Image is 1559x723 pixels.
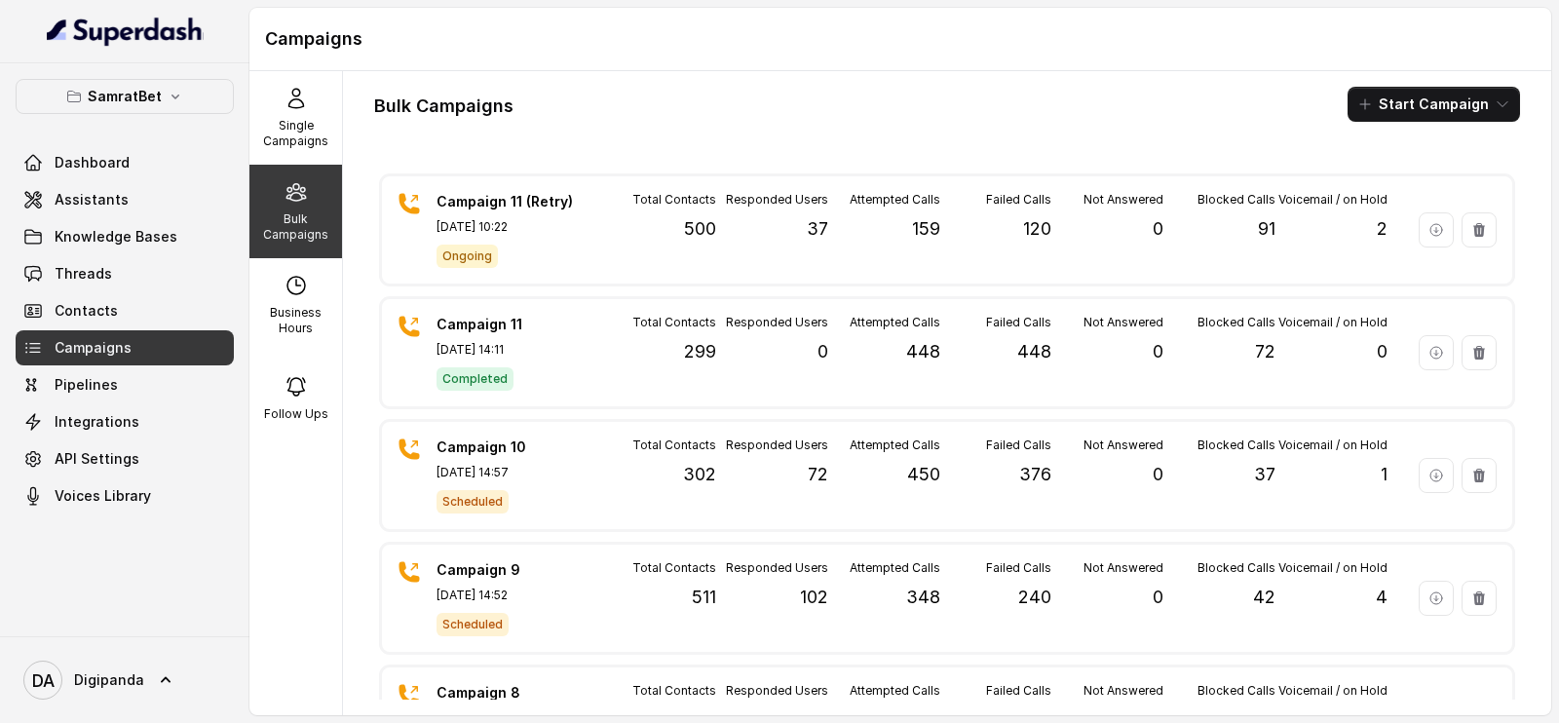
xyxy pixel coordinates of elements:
[265,23,1536,55] h1: Campaigns
[374,91,513,122] h1: Bulk Campaigns
[850,683,940,699] p: Attempted Calls
[437,192,573,211] p: Campaign 11 (Retry)
[437,683,573,703] p: Campaign 8
[1278,192,1388,208] p: Voicemail / on Hold
[55,264,112,284] span: Threads
[1255,338,1275,365] p: 72
[808,461,828,488] p: 72
[1253,584,1275,611] p: 42
[16,478,234,514] a: Voices Library
[55,486,151,506] span: Voices Library
[16,145,234,180] a: Dashboard
[16,79,234,114] button: SamratBet
[47,16,204,47] img: light.svg
[986,315,1051,330] p: Failed Calls
[850,438,940,453] p: Attempted Calls
[1153,461,1163,488] p: 0
[16,441,234,476] a: API Settings
[1376,584,1388,611] p: 4
[1278,560,1388,576] p: Voicemail / on Hold
[1258,215,1275,243] p: 91
[437,560,573,580] p: Campaign 9
[726,683,828,699] p: Responded Users
[437,588,573,603] p: [DATE] 14:52
[55,190,129,209] span: Assistants
[850,192,940,208] p: Attempted Calls
[692,584,716,611] p: 511
[726,315,828,330] p: Responded Users
[800,584,828,611] p: 102
[1084,683,1163,699] p: Not Answered
[437,438,573,457] p: Campaign 10
[1017,338,1051,365] p: 448
[55,412,139,432] span: Integrations
[88,85,162,108] p: SamratBet
[257,305,334,336] p: Business Hours
[16,404,234,439] a: Integrations
[1377,215,1388,243] p: 2
[683,461,716,488] p: 302
[850,560,940,576] p: Attempted Calls
[1153,338,1163,365] p: 0
[55,301,118,321] span: Contacts
[1377,338,1388,365] p: 0
[16,330,234,365] a: Campaigns
[726,438,828,453] p: Responded Users
[32,670,55,691] text: DA
[437,245,498,268] span: Ongoing
[986,560,1051,576] p: Failed Calls
[55,375,118,395] span: Pipelines
[264,406,328,422] p: Follow Ups
[55,449,139,469] span: API Settings
[1198,438,1275,453] p: Blocked Calls
[1198,315,1275,330] p: Blocked Calls
[986,683,1051,699] p: Failed Calls
[16,219,234,254] a: Knowledge Bases
[726,192,828,208] p: Responded Users
[437,367,513,391] span: Completed
[437,613,509,636] span: Scheduled
[16,653,234,707] a: Digipanda
[55,227,177,247] span: Knowledge Bases
[632,315,716,330] p: Total Contacts
[1198,560,1275,576] p: Blocked Calls
[1198,192,1275,208] p: Blocked Calls
[1018,584,1051,611] p: 240
[850,315,940,330] p: Attempted Calls
[1153,584,1163,611] p: 0
[807,215,828,243] p: 37
[906,338,940,365] p: 448
[1084,192,1163,208] p: Not Answered
[437,490,509,514] span: Scheduled
[1084,438,1163,453] p: Not Answered
[1153,215,1163,243] p: 0
[437,342,573,358] p: [DATE] 14:11
[55,338,132,358] span: Campaigns
[1278,683,1388,699] p: Voicemail / on Hold
[16,182,234,217] a: Assistants
[437,315,573,334] p: Campaign 11
[1381,461,1388,488] p: 1
[1198,683,1275,699] p: Blocked Calls
[912,215,940,243] p: 159
[818,338,828,365] p: 0
[1278,315,1388,330] p: Voicemail / on Hold
[55,153,130,172] span: Dashboard
[1084,560,1163,576] p: Not Answered
[1278,438,1388,453] p: Voicemail / on Hold
[257,118,334,149] p: Single Campaigns
[16,256,234,291] a: Threads
[906,584,940,611] p: 348
[1023,215,1051,243] p: 120
[1084,315,1163,330] p: Not Answered
[74,670,144,690] span: Digipanda
[907,461,940,488] p: 450
[1254,461,1275,488] p: 37
[986,192,1051,208] p: Failed Calls
[1348,87,1520,122] button: Start Campaign
[726,560,828,576] p: Responded Users
[632,560,716,576] p: Total Contacts
[437,219,573,235] p: [DATE] 10:22
[632,438,716,453] p: Total Contacts
[1019,461,1051,488] p: 376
